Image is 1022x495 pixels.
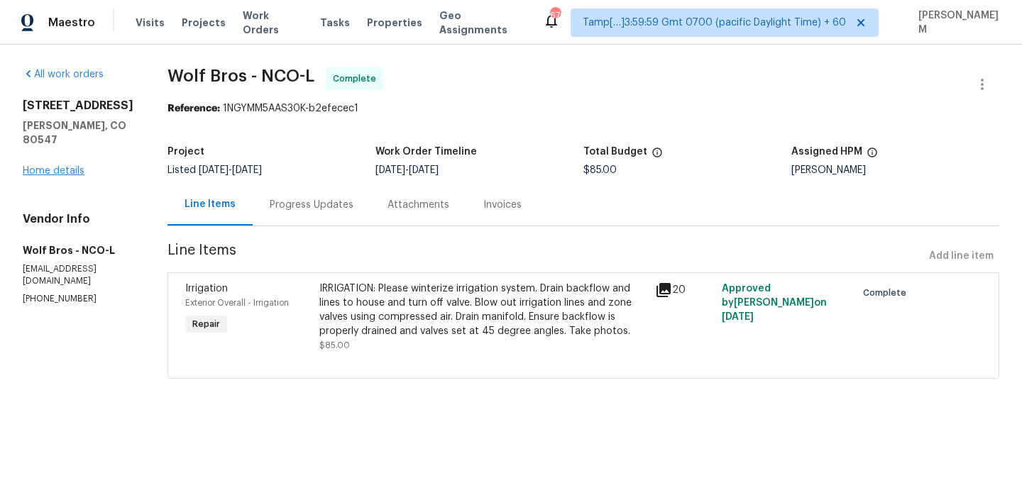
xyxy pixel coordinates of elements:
[232,165,262,175] span: [DATE]
[913,9,1001,37] span: [PERSON_NAME] M
[320,18,350,28] span: Tasks
[23,69,104,79] a: All work orders
[48,16,95,30] span: Maestro
[375,165,405,175] span: [DATE]
[791,147,862,157] h5: Assigned HPM
[583,147,647,157] h5: Total Budget
[409,165,439,175] span: [DATE]
[23,212,133,226] h4: Vendor Info
[867,147,878,165] span: The hpm assigned to this work order.
[23,263,133,287] p: [EMAIL_ADDRESS][DOMAIN_NAME]
[333,72,382,86] span: Complete
[23,118,133,147] h5: [PERSON_NAME], CO 80547
[270,198,353,212] div: Progress Updates
[375,147,477,157] h5: Work Order Timeline
[439,9,526,37] span: Geo Assignments
[863,286,912,300] span: Complete
[185,284,228,294] span: Irrigation
[23,166,84,176] a: Home details
[722,312,754,322] span: [DATE]
[199,165,262,175] span: -
[791,165,999,175] div: [PERSON_NAME]
[185,197,236,211] div: Line Items
[722,284,827,322] span: Approved by [PERSON_NAME] on
[182,16,226,30] span: Projects
[367,16,422,30] span: Properties
[23,293,133,305] p: [PHONE_NUMBER]
[583,16,846,30] span: Tamp[…]3:59:59 Gmt 0700 (pacific Daylight Time) + 60
[655,282,713,299] div: 20
[167,243,923,269] span: Line Items
[243,9,303,37] span: Work Orders
[23,99,133,113] h2: [STREET_ADDRESS]
[388,198,449,212] div: Attachments
[167,104,220,113] b: Reference:
[167,147,204,157] h5: Project
[319,282,647,338] div: IRRIGATION: Please winterize irrigation system. Drain backflow and lines to house and turn off va...
[187,317,226,331] span: Repair
[375,165,439,175] span: -
[23,243,133,257] h5: Wolf Bros - NCO-L
[583,165,617,175] span: $85.00
[483,198,522,212] div: Invoices
[550,9,560,23] div: 670
[167,67,314,84] span: Wolf Bros - NCO-L
[652,147,663,165] span: The total cost of line items that have been proposed by Opendoor. This sum includes line items th...
[319,341,350,350] span: $85.00
[199,165,229,175] span: [DATE]
[167,101,999,116] div: 1NGYMM5AAS30K-b2efecec1
[167,165,262,175] span: Listed
[185,299,289,307] span: Exterior Overall - Irrigation
[136,16,165,30] span: Visits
